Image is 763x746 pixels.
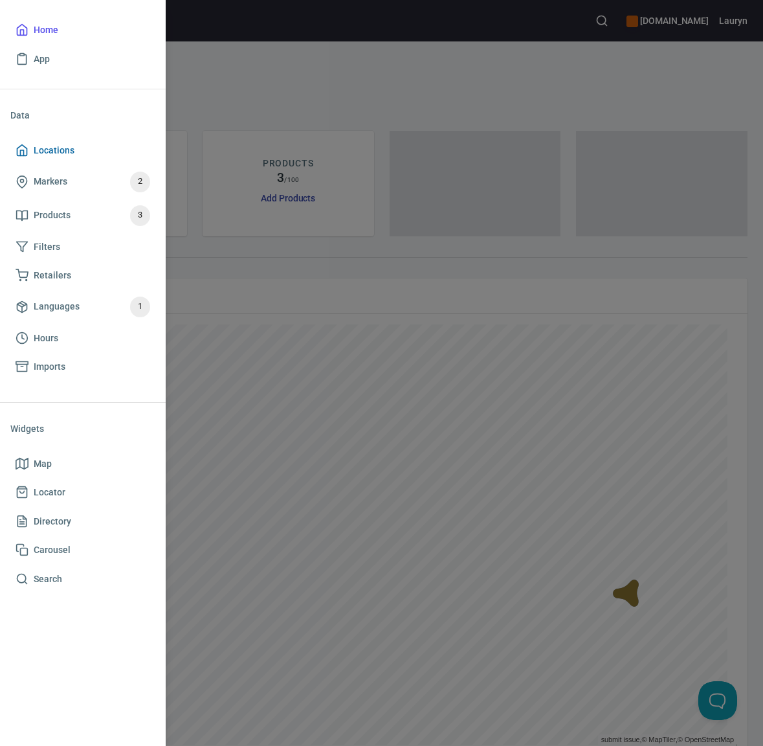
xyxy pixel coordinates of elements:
a: Directory [10,507,155,536]
span: Home [34,22,58,38]
span: App [34,51,50,67]
span: Products [34,207,71,223]
span: 1 [130,299,150,314]
a: Retailers [10,261,155,290]
span: Carousel [34,542,71,558]
span: Markers [34,174,67,190]
li: Data [10,100,155,131]
a: Markers2 [10,165,155,199]
span: 2 [130,174,150,189]
span: Hours [34,330,58,346]
a: Filters [10,232,155,262]
a: App [10,45,155,74]
a: Languages1 [10,290,155,324]
span: Retailers [34,267,71,284]
a: Products3 [10,199,155,232]
a: Locations [10,136,155,165]
a: Carousel [10,536,155,565]
span: Map [34,456,52,472]
a: Locator [10,478,155,507]
a: Map [10,449,155,479]
span: Imports [34,359,65,375]
a: Imports [10,352,155,381]
a: Hours [10,324,155,353]
span: Locator [34,484,65,501]
a: Home [10,16,155,45]
span: 3 [130,208,150,223]
span: Languages [34,299,80,315]
span: Filters [34,239,60,255]
a: Search [10,565,155,594]
span: Search [34,571,62,587]
span: Directory [34,514,71,530]
li: Widgets [10,413,155,444]
span: Locations [34,142,74,159]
